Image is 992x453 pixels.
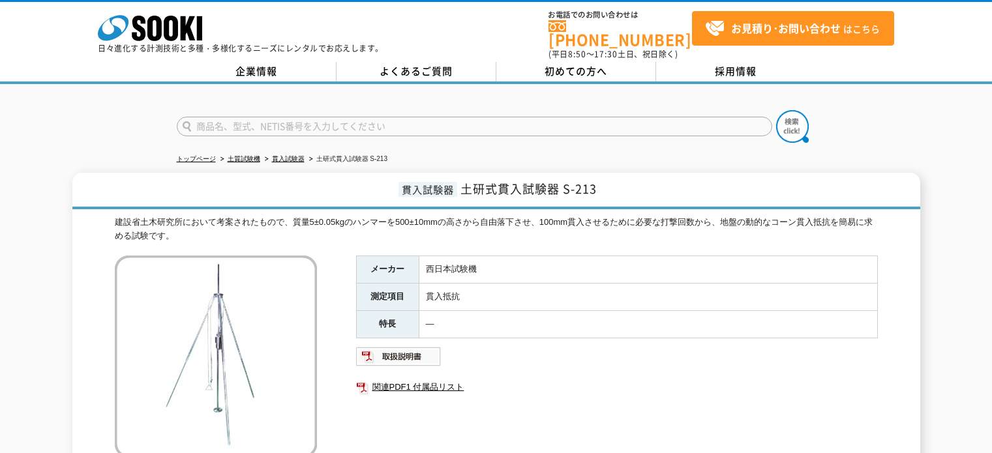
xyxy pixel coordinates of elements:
[356,311,419,338] th: 特長
[177,62,337,81] a: 企業情報
[356,355,442,364] a: 取扱説明書
[545,64,607,78] span: 初めての方へ
[419,311,877,338] td: ―
[549,11,692,19] span: お電話でのお問い合わせは
[656,62,816,81] a: 採用情報
[356,379,878,396] a: 関連PDF1 付属品リスト
[549,48,678,60] span: (平日 ～ 土日、祝日除く)
[705,19,880,38] span: はこちら
[549,20,692,47] a: [PHONE_NUMBER]
[398,182,457,197] span: 貫入試験器
[692,11,894,46] a: お見積り･お問い合わせはこちら
[307,153,387,166] li: 土研式貫入試験器 S-213
[496,62,656,81] a: 初めての方へ
[594,48,618,60] span: 17:30
[228,155,260,162] a: 土質試験機
[568,48,586,60] span: 8:50
[731,20,841,36] strong: お見積り･お問い合わせ
[460,180,597,197] span: 土研式貫入試験器 S-213
[115,216,878,243] div: 建設省土木研究所において考案されたもので、質量5±0.05kgのハンマーを500±10mmの高さから自由落下させ、100mm貫入させるために必要な打撃回数から、地盤の動的なコーン貫入抵抗を簡易に...
[776,110,809,143] img: btn_search.png
[356,256,419,284] th: メーカー
[337,62,496,81] a: よくあるご質問
[356,346,442,367] img: 取扱説明書
[98,44,383,52] p: 日々進化する計測技術と多種・多様化するニーズにレンタルでお応えします。
[419,284,877,311] td: 貫入抵抗
[356,284,419,311] th: 測定項目
[177,155,216,162] a: トップページ
[419,256,877,284] td: 西日本試験機
[272,155,305,162] a: 貫入試験器
[177,117,772,136] input: 商品名、型式、NETIS番号を入力してください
